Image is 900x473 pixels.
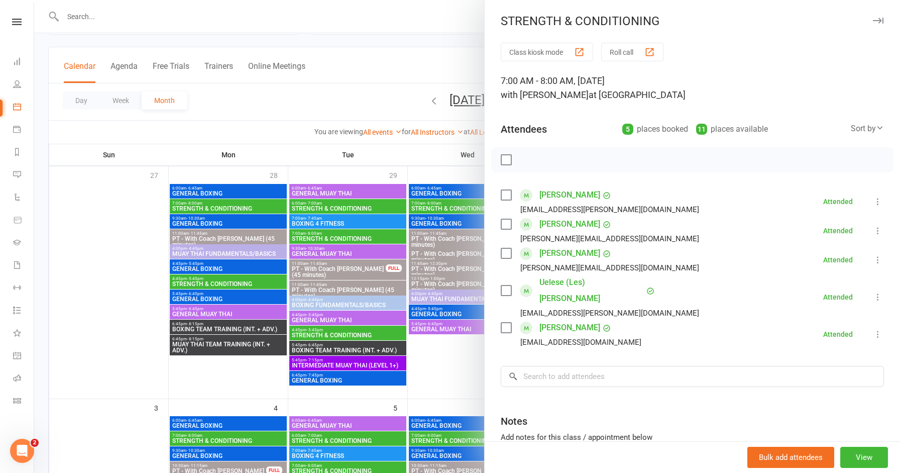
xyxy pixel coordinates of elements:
div: Attended [823,227,853,234]
a: [PERSON_NAME] [539,320,600,336]
span: 2 [31,439,39,447]
div: places available [696,122,768,136]
a: [PERSON_NAME] [539,245,600,261]
div: [EMAIL_ADDRESS][PERSON_NAME][DOMAIN_NAME] [520,307,699,320]
div: [EMAIL_ADDRESS][DOMAIN_NAME] [520,336,641,349]
div: places booked [622,122,688,136]
input: Search to add attendees [501,366,884,387]
a: People [13,74,34,97]
a: Uelese (Les) [PERSON_NAME] [539,274,644,307]
button: View [840,447,888,468]
button: Class kiosk mode [501,43,593,61]
a: Reports [13,142,34,164]
a: Roll call kiosk mode [13,368,34,391]
a: Class kiosk mode [13,391,34,413]
a: General attendance kiosk mode [13,345,34,368]
div: Attended [823,331,853,338]
a: Dashboard [13,51,34,74]
a: Product Sales [13,210,34,232]
div: Sort by [851,122,884,135]
a: [PERSON_NAME] [539,216,600,232]
div: 7:00 AM - 8:00 AM, [DATE] [501,74,884,102]
div: 11 [696,124,707,135]
div: [EMAIL_ADDRESS][PERSON_NAME][DOMAIN_NAME] [520,203,699,216]
div: Notes [501,414,527,428]
div: [PERSON_NAME][EMAIL_ADDRESS][DOMAIN_NAME] [520,261,699,274]
div: Attendees [501,122,547,136]
a: Calendar [13,97,34,119]
button: Bulk add attendees [747,447,834,468]
div: Attended [823,256,853,263]
button: Roll call [601,43,663,61]
div: STRENGTH & CONDITIONING [485,14,900,28]
span: at [GEOGRAPHIC_DATA] [589,89,686,100]
span: with [PERSON_NAME] [501,89,589,100]
div: 5 [622,124,633,135]
div: Attended [823,198,853,205]
div: Attended [823,294,853,301]
div: Add notes for this class / appointment below [501,431,884,443]
div: [PERSON_NAME][EMAIL_ADDRESS][DOMAIN_NAME] [520,232,699,245]
iframe: Intercom live chat [10,439,34,463]
a: Payments [13,119,34,142]
a: What's New [13,323,34,345]
a: [PERSON_NAME] [539,187,600,203]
